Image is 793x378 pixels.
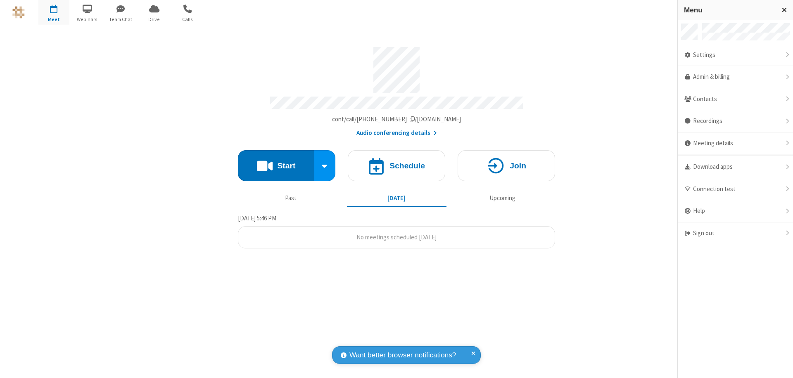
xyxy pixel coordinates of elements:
div: Meeting details [678,132,793,155]
button: Past [241,190,341,206]
span: [DATE] 5:46 PM [238,214,276,222]
iframe: Chat [772,357,787,372]
button: Upcoming [453,190,552,206]
img: QA Selenium DO NOT DELETE OR CHANGE [12,6,25,19]
button: Join [458,150,555,181]
button: Copy my meeting room linkCopy my meeting room link [332,115,461,124]
button: Start [238,150,314,181]
span: Want better browser notifications? [349,350,456,361]
h4: Start [277,162,295,170]
span: Calls [172,16,203,23]
div: Help [678,200,793,222]
div: Start conference options [314,150,336,181]
div: Sign out [678,222,793,244]
button: [DATE] [347,190,446,206]
div: Download apps [678,156,793,178]
section: Account details [238,41,555,138]
h3: Menu [684,6,774,14]
span: Drive [139,16,170,23]
div: Recordings [678,110,793,132]
a: Admin & billing [678,66,793,88]
div: Connection test [678,178,793,201]
span: Copy my meeting room link [332,115,461,123]
span: Meet [38,16,69,23]
span: Webinars [72,16,103,23]
span: Team Chat [105,16,136,23]
span: No meetings scheduled [DATE] [356,233,437,241]
div: Settings [678,44,793,66]
button: Audio conferencing details [356,128,437,138]
button: Schedule [348,150,445,181]
h4: Join [510,162,526,170]
h4: Schedule [389,162,425,170]
div: Contacts [678,88,793,111]
section: Today's Meetings [238,213,555,249]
